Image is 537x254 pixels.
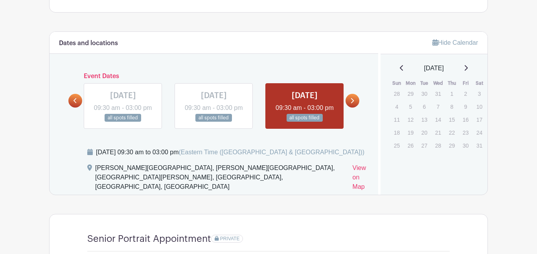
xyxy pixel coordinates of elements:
[432,139,445,152] p: 28
[404,113,417,126] p: 12
[445,88,458,100] p: 1
[473,113,486,126] p: 17
[432,126,445,139] p: 21
[445,139,458,152] p: 29
[390,126,403,139] p: 18
[459,126,472,139] p: 23
[459,113,472,126] p: 16
[404,139,417,152] p: 26
[473,101,486,113] p: 10
[390,113,403,126] p: 11
[459,139,472,152] p: 30
[432,39,478,46] a: Hide Calendar
[418,101,431,113] p: 6
[390,88,403,100] p: 28
[353,163,369,195] a: View on Map
[473,126,486,139] p: 24
[82,73,346,80] h6: Event Dates
[424,64,444,73] span: [DATE]
[390,79,404,87] th: Sun
[431,79,445,87] th: Wed
[418,88,431,100] p: 30
[390,101,403,113] p: 4
[87,233,211,245] h4: Senior Portrait Appointment
[220,236,240,241] span: PRIVATE
[445,126,458,139] p: 22
[418,139,431,152] p: 27
[418,126,431,139] p: 20
[96,148,364,157] div: [DATE] 09:30 am to 03:00 pm
[459,101,472,113] p: 9
[459,88,472,100] p: 2
[445,113,458,126] p: 15
[473,139,486,152] p: 31
[404,101,417,113] p: 5
[473,79,486,87] th: Sat
[404,88,417,100] p: 29
[418,113,431,126] p: 13
[445,79,459,87] th: Thu
[417,79,431,87] th: Tue
[445,101,458,113] p: 8
[404,79,417,87] th: Mon
[390,139,403,152] p: 25
[459,79,473,87] th: Fri
[178,149,364,155] span: (Eastern Time ([GEOGRAPHIC_DATA] & [GEOGRAPHIC_DATA]))
[59,40,118,47] h6: Dates and locations
[432,101,445,113] p: 7
[95,163,346,195] div: [PERSON_NAME][GEOGRAPHIC_DATA], [PERSON_NAME][GEOGRAPHIC_DATA], [GEOGRAPHIC_DATA][PERSON_NAME], [...
[404,126,417,139] p: 19
[473,88,486,100] p: 3
[432,88,445,100] p: 31
[432,113,445,126] p: 14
